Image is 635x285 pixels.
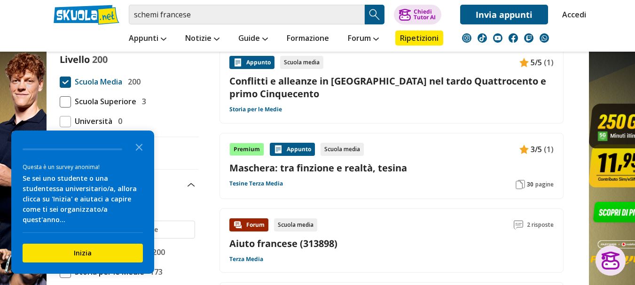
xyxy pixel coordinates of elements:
div: Appunto [270,143,315,156]
a: Storia per le Medie [229,106,282,113]
img: Forum contenuto [233,220,243,230]
span: 200 [124,76,141,88]
img: instagram [462,33,471,43]
img: Appunti contenuto [274,145,283,154]
span: 0 [114,115,122,127]
span: 200 [92,53,108,66]
img: Apri e chiudi sezione [188,183,195,187]
button: ChiediTutor AI [394,5,441,24]
img: facebook [509,33,518,43]
a: Formazione [284,31,331,47]
span: 173 [146,266,163,278]
span: Università [71,115,112,127]
img: tiktok [478,33,487,43]
a: Appunti [126,31,169,47]
a: Accedi [562,5,582,24]
div: Scuola media [321,143,364,156]
a: Tesine Terza Media [229,180,283,187]
img: Appunti contenuto [519,145,529,154]
span: 3/5 [531,143,542,155]
button: Inizia [23,244,143,262]
input: Cerca appunti, riassunti o versioni [129,5,365,24]
a: Invia appunti [460,5,548,24]
img: twitch [524,33,533,43]
a: Conflitti e alleanze in [GEOGRAPHIC_DATA] nel tardo Quattrocento e primo Cinquecento [229,75,554,100]
div: Scuola media [280,56,323,69]
img: Appunti contenuto [233,58,243,67]
img: youtube [493,33,502,43]
img: Appunti contenuto [519,58,529,67]
button: Search Button [365,5,384,24]
img: WhatsApp [540,33,549,43]
div: Survey [11,131,154,274]
label: Livello [60,53,90,66]
div: Forum [229,218,268,231]
span: (1) [544,143,554,155]
span: 3 [138,95,146,108]
a: Forum [345,31,381,47]
a: Maschera: tra finzione e realtà, tesina [229,162,554,174]
a: Notizie [183,31,222,47]
div: Se sei uno studente o una studentessa universitario/a, allora clicca su 'Inizia' e aiutaci a capi... [23,173,143,225]
button: Close the survey [130,137,149,156]
span: 5/5 [531,56,542,69]
div: Chiedi Tutor AI [414,9,436,20]
img: Commenti lettura [514,220,523,230]
a: Ripetizioni [395,31,443,46]
div: Scuola media [274,218,317,231]
span: Scuola Superiore [71,95,136,108]
span: 2 risposte [527,218,554,231]
img: Pagine [516,180,525,189]
span: 30 [527,181,533,188]
div: Premium [229,143,264,156]
div: Questa è un survey anonima! [23,162,143,171]
img: Cerca appunti, riassunti o versioni [368,8,382,22]
div: Appunto [229,56,274,69]
a: Terza Media [229,255,263,263]
span: pagine [535,181,554,188]
span: 200 [149,246,165,258]
a: Aiuto francese (313898) [229,237,337,250]
a: Guide [236,31,270,47]
span: Scuola Media [71,76,122,88]
span: (1) [544,56,554,69]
